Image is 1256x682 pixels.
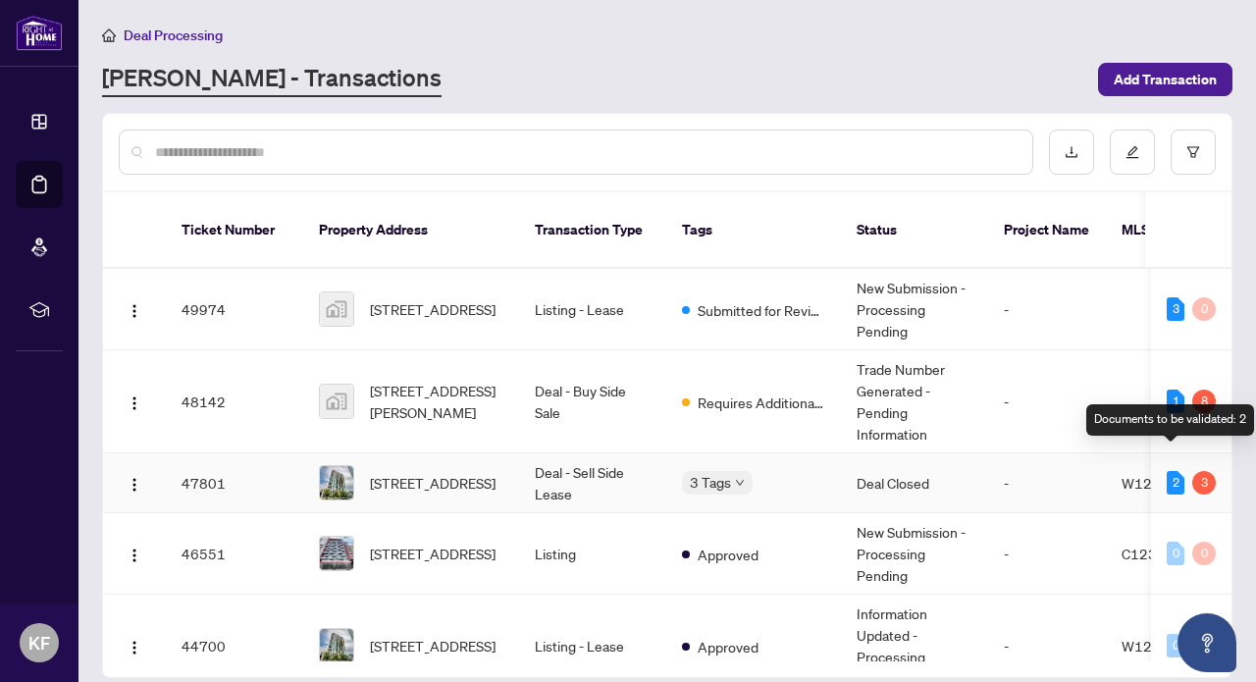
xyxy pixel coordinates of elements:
span: [STREET_ADDRESS][PERSON_NAME] [370,380,503,423]
button: Open asap [1177,613,1236,672]
img: Logo [127,477,142,493]
td: 49974 [166,269,303,350]
td: 46551 [166,513,303,595]
img: thumbnail-img [320,629,353,662]
img: thumbnail-img [320,292,353,326]
img: thumbnail-img [320,466,353,499]
button: Logo [119,386,150,417]
td: 48142 [166,350,303,453]
div: 8 [1192,390,1216,413]
span: filter [1186,145,1200,159]
span: [STREET_ADDRESS] [370,472,496,494]
img: Logo [127,548,142,563]
td: 47801 [166,453,303,513]
td: Listing - Lease [519,269,666,350]
div: 3 [1167,297,1184,321]
span: [STREET_ADDRESS] [370,635,496,656]
th: Ticket Number [166,192,303,269]
th: MLS # [1106,192,1224,269]
button: Logo [119,538,150,569]
span: KF [28,629,50,656]
span: Submitted for Review [698,299,825,321]
div: 3 [1192,471,1216,495]
th: Project Name [988,192,1106,269]
td: New Submission - Processing Pending [841,513,988,595]
th: Property Address [303,192,519,269]
span: Deal Processing [124,26,223,44]
td: - [988,513,1106,595]
span: Approved [698,544,759,565]
img: logo [16,15,63,51]
span: download [1065,145,1078,159]
td: Deal Closed [841,453,988,513]
img: Logo [127,395,142,411]
div: 0 [1192,542,1216,565]
div: Documents to be validated: 2 [1086,404,1254,436]
button: Logo [119,630,150,661]
td: - [988,350,1106,453]
button: Logo [119,467,150,498]
div: 2 [1167,471,1184,495]
img: thumbnail-img [320,385,353,418]
span: 3 Tags [690,471,731,494]
td: Trade Number Generated - Pending Information [841,350,988,453]
button: filter [1171,130,1216,175]
button: Logo [119,293,150,325]
button: edit [1110,130,1155,175]
div: 0 [1167,542,1184,565]
span: C12312026 [1122,545,1201,562]
span: home [102,28,116,42]
span: [STREET_ADDRESS] [370,543,496,564]
th: Transaction Type [519,192,666,269]
td: New Submission - Processing Pending [841,269,988,350]
a: [PERSON_NAME] - Transactions [102,62,442,97]
span: edit [1125,145,1139,159]
span: down [735,478,745,488]
div: 1 [1167,390,1184,413]
div: 0 [1167,634,1184,657]
div: 0 [1192,297,1216,321]
td: - [988,453,1106,513]
td: Deal - Buy Side Sale [519,350,666,453]
span: W12288981 [1122,637,1205,655]
th: Status [841,192,988,269]
button: download [1049,130,1094,175]
span: Requires Additional Docs [698,392,825,413]
img: Logo [127,303,142,319]
img: thumbnail-img [320,537,353,570]
span: Approved [698,636,759,657]
td: Listing [519,513,666,595]
span: [STREET_ADDRESS] [370,298,496,320]
button: Add Transaction [1098,63,1232,96]
td: - [988,269,1106,350]
span: W12288981 [1122,474,1205,492]
th: Tags [666,192,841,269]
td: Deal - Sell Side Lease [519,453,666,513]
span: Add Transaction [1114,64,1217,95]
img: Logo [127,640,142,656]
